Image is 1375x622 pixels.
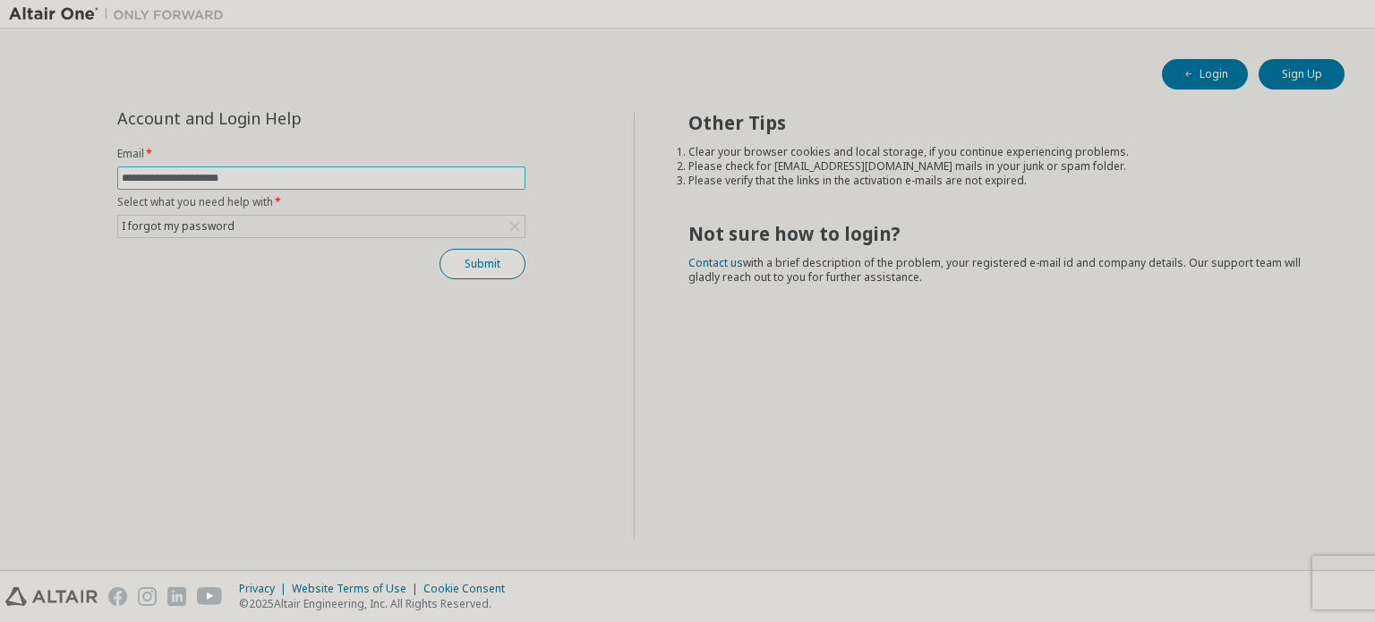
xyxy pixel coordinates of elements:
li: Please verify that the links in the activation e-mails are not expired. [688,174,1313,188]
button: Login [1162,59,1248,89]
img: Altair One [9,5,233,23]
label: Select what you need help with [117,195,525,209]
p: © 2025 Altair Engineering, Inc. All Rights Reserved. [239,596,516,611]
h2: Not sure how to login? [688,222,1313,245]
div: I forgot my password [118,216,525,237]
div: Website Terms of Use [292,582,423,596]
div: Privacy [239,582,292,596]
div: Cookie Consent [423,582,516,596]
img: linkedin.svg [167,587,186,606]
li: Clear your browser cookies and local storage, if you continue experiencing problems. [688,145,1313,159]
a: Contact us [688,255,743,270]
button: Submit [440,249,525,279]
img: instagram.svg [138,587,157,606]
img: youtube.svg [197,587,223,606]
img: facebook.svg [108,587,127,606]
li: Please check for [EMAIL_ADDRESS][DOMAIN_NAME] mails in your junk or spam folder. [688,159,1313,174]
button: Sign Up [1259,59,1345,89]
img: altair_logo.svg [5,587,98,606]
div: Account and Login Help [117,111,444,125]
span: with a brief description of the problem, your registered e-mail id and company details. Our suppo... [688,255,1301,285]
label: Email [117,147,525,161]
h2: Other Tips [688,111,1313,134]
div: I forgot my password [119,217,237,236]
